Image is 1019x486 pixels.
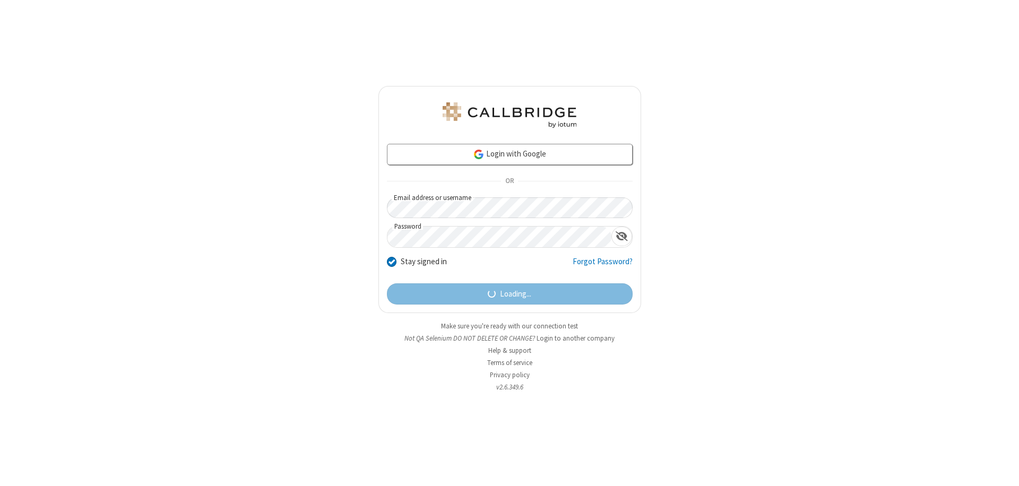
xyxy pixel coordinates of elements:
span: Loading... [500,288,531,300]
a: Make sure you're ready with our connection test [441,322,578,331]
span: OR [501,174,518,189]
a: Help & support [488,346,531,355]
div: Show password [611,227,632,246]
input: Password [387,227,611,247]
img: QA Selenium DO NOT DELETE OR CHANGE [441,102,578,128]
a: Login with Google [387,144,633,165]
label: Stay signed in [401,256,447,268]
button: Loading... [387,283,633,305]
input: Email address or username [387,197,633,218]
img: google-icon.png [473,149,485,160]
li: v2.6.349.6 [378,382,641,392]
a: Terms of service [487,358,532,367]
a: Forgot Password? [573,256,633,276]
a: Privacy policy [490,370,530,379]
li: Not QA Selenium DO NOT DELETE OR CHANGE? [378,333,641,343]
button: Login to another company [537,333,615,343]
